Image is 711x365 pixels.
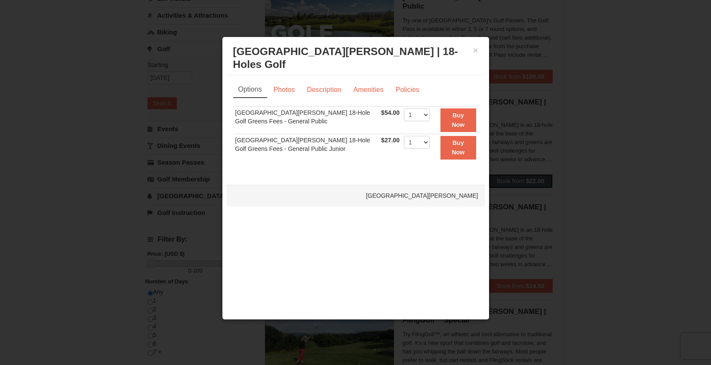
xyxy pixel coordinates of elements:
span: $54.00 [381,109,400,116]
strong: Buy Now [452,112,465,128]
h3: [GEOGRAPHIC_DATA][PERSON_NAME] | 18-Holes Golf [233,45,478,71]
span: $27.00 [381,137,400,144]
a: Photos [268,82,301,98]
td: [GEOGRAPHIC_DATA][PERSON_NAME] 18-Hole Golf Greens Fees - General Public Junior [233,134,379,161]
strong: Buy Now [452,139,465,156]
td: [GEOGRAPHIC_DATA][PERSON_NAME] 18-Hole Golf Greens Fees - General Public [233,106,379,134]
div: [GEOGRAPHIC_DATA][PERSON_NAME] [227,185,485,206]
a: Options [233,82,267,98]
a: Amenities [348,82,389,98]
button: × [473,46,478,55]
a: Policies [390,82,425,98]
a: Description [301,82,347,98]
button: Buy Now [440,136,476,159]
button: Buy Now [440,108,476,132]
